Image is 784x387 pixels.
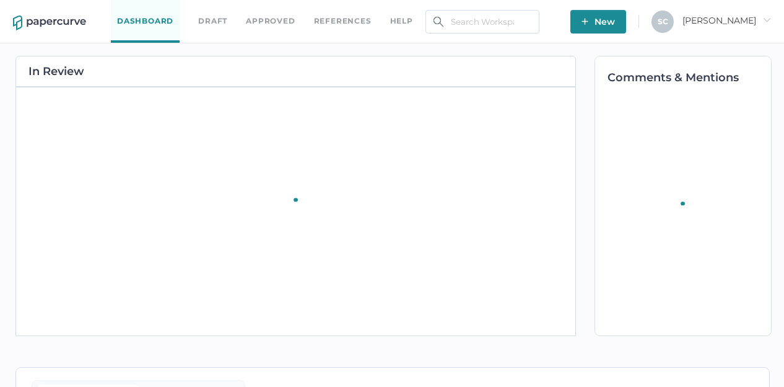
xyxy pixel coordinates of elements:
img: search.bf03fe8b.svg [433,17,443,27]
input: Search Workspace [425,10,539,33]
img: plus-white.e19ec114.svg [581,18,588,25]
div: animation [658,187,708,244]
button: New [570,10,626,33]
a: Draft [198,14,227,28]
h2: Comments & Mentions [608,72,771,83]
a: Approved [246,14,295,28]
div: help [390,14,413,28]
a: References [314,14,372,28]
span: [PERSON_NAME] [682,15,771,26]
div: animation [271,183,321,240]
span: New [581,10,615,33]
i: arrow_right [762,16,771,24]
h2: In Review [28,66,84,77]
img: papercurve-logo-colour.7244d18c.svg [13,16,86,30]
span: S C [658,17,668,26]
